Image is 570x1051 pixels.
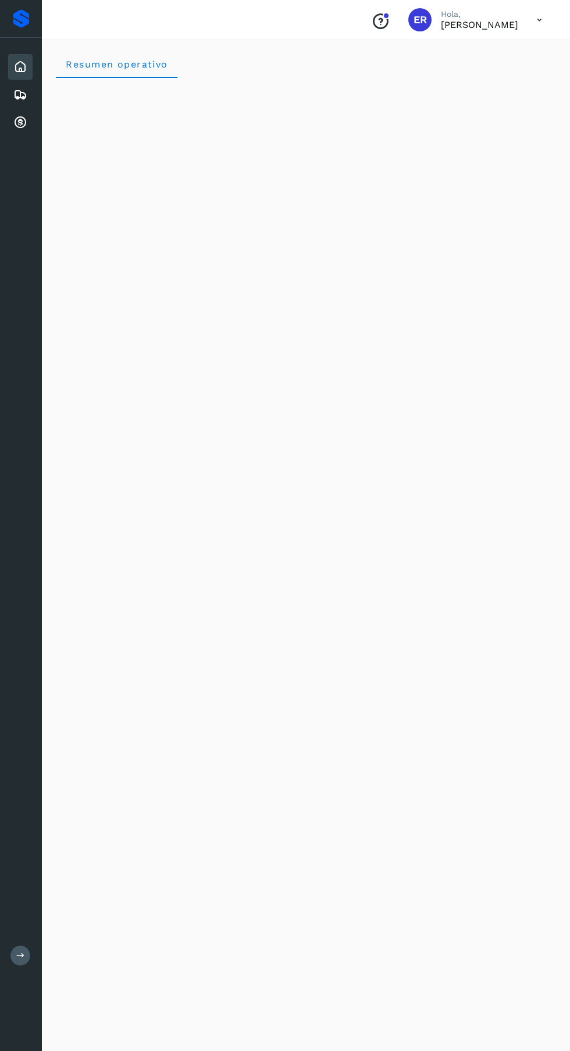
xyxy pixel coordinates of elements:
div: Embarques [8,82,33,108]
p: Eduardo Reyes González [441,19,518,30]
p: Hola, [441,9,518,19]
div: Cuentas por cobrar [8,110,33,136]
div: Inicio [8,54,33,80]
span: Resumen operativo [65,59,168,70]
